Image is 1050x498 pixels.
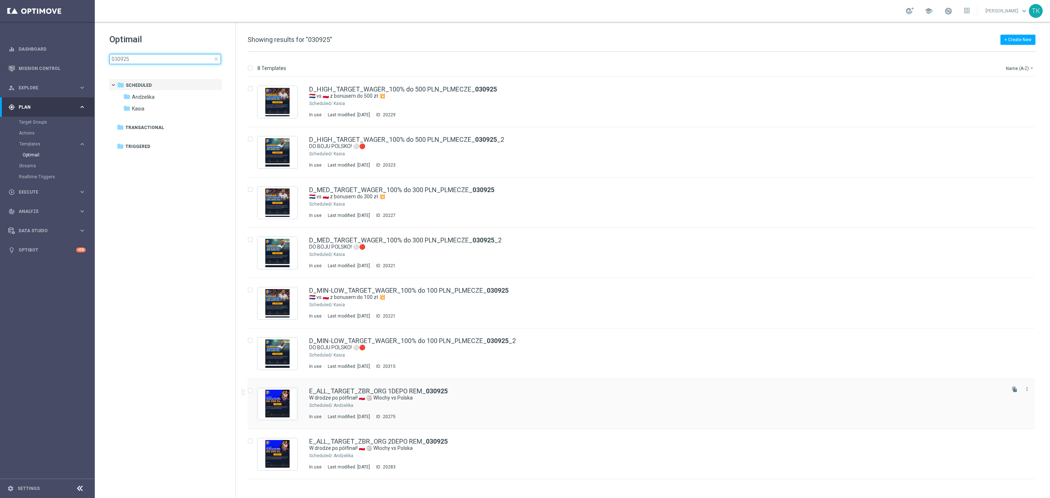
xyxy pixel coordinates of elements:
[309,394,987,401] a: W drodze po półfinał! 🇵🇱 🏐 Włochy vs Polska
[309,143,1004,150] div: DO BOJU POLSKO! ⚪🔴
[373,162,396,168] div: ID:
[309,394,1004,401] div: W drodze po półfinał! 🇵🇱 🏐 Włochy vs Polska
[8,189,15,195] i: play_circle_outline
[373,213,396,218] div: ID:
[309,344,987,351] a: DO BOJU POLSKO! ⚪🔴
[472,186,494,194] b: 030925
[240,278,1049,328] div: Press SPACE to select this row.
[19,119,76,125] a: Target Groups
[383,464,396,470] div: 20283
[259,390,296,418] img: 20275.jpeg
[309,193,987,200] a: 🇳🇱 vs 🇵🇱 z bonusem do 300 zł 💥
[309,294,987,301] a: 🇳🇱 vs 🇵🇱 z bonusem do 100 zł 💥
[383,414,396,420] div: 20275
[472,236,494,244] b: 030925
[248,36,332,43] span: Showing results for "030925"
[309,252,332,257] div: Scheduled/
[8,85,15,91] i: person_search
[1010,385,1019,394] button: file_copy
[19,59,86,78] a: Mission Control
[19,229,79,233] span: Data Studio
[19,141,86,147] div: Templates keyboard_arrow_right
[240,328,1049,379] div: Press SPACE to select this row.
[8,240,86,260] div: Optibot
[240,77,1049,127] div: Press SPACE to select this row.
[309,313,322,319] div: In use
[325,464,373,470] div: Last modified: [DATE]
[325,414,373,420] div: Last modified: [DATE]
[309,438,448,445] a: E_ALL_TARGET_ZBR_ORG 2DEPO REM_030925
[373,263,396,269] div: ID:
[259,188,296,217] img: 20227.jpeg
[309,352,332,358] div: Scheduled/
[117,143,124,150] i: folder
[309,363,322,369] div: In use
[309,244,1004,250] div: DO BOJU POLSKO! ⚪🔴
[8,247,15,253] i: lightbulb
[79,208,86,215] i: keyboard_arrow_right
[132,94,155,100] span: Andżelika
[309,86,497,93] a: D_HIGH_TARGET_WAGER_100% do 500 PLN_PLMECZE_030925
[8,228,86,234] button: Data Studio keyboard_arrow_right
[23,149,94,160] div: Optimail
[79,141,86,148] i: keyboard_arrow_right
[240,379,1049,429] div: Press SPACE to select this row.
[309,187,494,193] a: D_MED_TARGET_WAGER_100% do 300 PLN_PLMECZE_030925
[309,151,332,157] div: Scheduled/
[426,387,448,395] b: 030925
[240,178,1049,228] div: Press SPACE to select this row.
[487,337,509,345] b: 030925
[8,104,79,110] div: Plan
[426,437,448,445] b: 030925
[259,289,296,318] img: 20221.jpeg
[19,39,86,59] a: Dashboard
[309,414,322,420] div: In use
[19,105,79,109] span: Plan
[125,124,164,131] span: Transactional
[79,104,86,110] i: keyboard_arrow_right
[383,263,396,269] div: 20321
[8,104,86,110] button: gps_fixed Plan keyboard_arrow_right
[8,189,86,195] button: play_circle_outline Execute keyboard_arrow_right
[117,124,124,131] i: folder
[309,453,332,459] div: Scheduled/
[19,86,79,90] span: Explore
[325,112,373,118] div: Last modified: [DATE]
[334,151,1004,157] div: Scheduled/Kasia
[19,139,94,160] div: Templates
[257,65,286,71] p: 8 Templates
[383,363,396,369] div: 20315
[125,143,150,150] span: Triggered
[373,414,396,420] div: ID:
[373,363,396,369] div: ID:
[8,189,79,195] div: Execute
[79,227,86,234] i: keyboard_arrow_right
[19,163,76,169] a: Streams
[309,93,987,100] a: 🇳🇱 vs 🇵🇱 z bonusem do 500 zł 💥
[309,287,509,294] a: D_MIN-LOW_TARGET_WAGER_100% do 100 PLN_PLMECZE_030925
[8,46,86,52] button: equalizer Dashboard
[309,263,322,269] div: In use
[383,112,396,118] div: 20229
[8,209,86,214] div: track_changes Analyze keyboard_arrow_right
[325,313,373,319] div: Last modified: [DATE]
[383,162,396,168] div: 20323
[8,247,86,253] button: lightbulb Optibot +10
[259,239,296,267] img: 20321.jpeg
[19,142,71,146] span: Templates
[23,152,76,158] a: Optimail
[373,112,396,118] div: ID:
[309,143,987,150] a: DO BOJU POLSKO! ⚪🔴
[1005,64,1035,73] button: Name (A-Z)arrow_drop_down
[309,112,322,118] div: In use
[240,127,1049,178] div: Press SPACE to select this row.
[309,136,504,143] a: D_HIGH_TARGET_WAGER_100% do 500 PLN_PLMECZE_030925_2
[334,402,1004,408] div: Scheduled/Andżelika
[383,313,396,319] div: 20221
[309,388,448,394] a: E_ALL_TARGET_ZBR_ORG 1DEPO REM_030925
[925,7,933,15] span: school
[309,101,332,106] div: Scheduled/
[19,130,76,136] a: Actions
